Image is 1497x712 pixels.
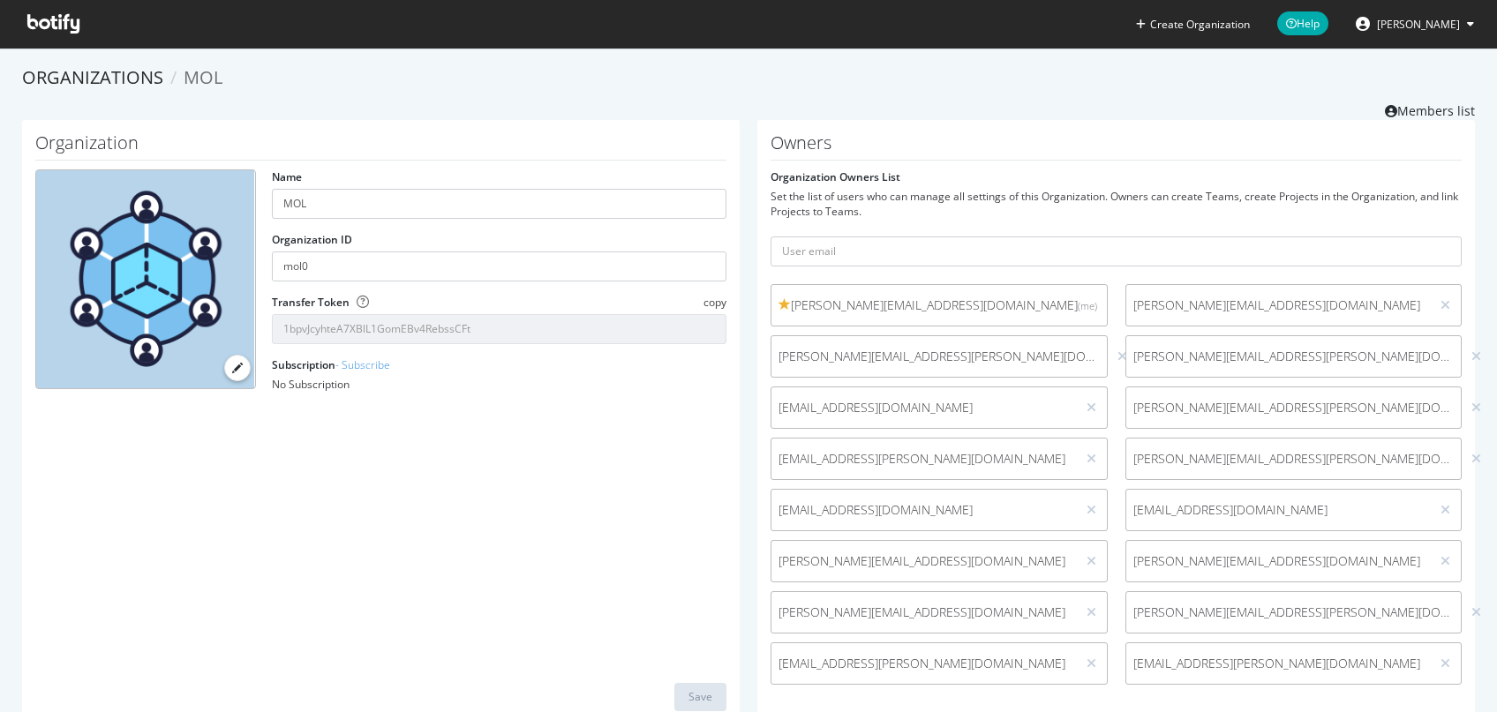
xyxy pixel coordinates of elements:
[1133,552,1424,570] span: [PERSON_NAME][EMAIL_ADDRESS][DOMAIN_NAME]
[779,552,1069,570] span: [PERSON_NAME][EMAIL_ADDRESS][DOMAIN_NAME]
[272,169,302,184] label: Name
[184,65,222,89] span: MOL
[272,189,726,219] input: name
[272,295,350,310] label: Transfer Token
[335,357,390,372] a: - Subscribe
[1277,11,1328,35] span: Help
[22,65,1475,91] ol: breadcrumbs
[779,603,1069,621] span: [PERSON_NAME][EMAIL_ADDRESS][DOMAIN_NAME]
[771,189,1462,219] div: Set the list of users who can manage all settings of this Organization. Owners can create Teams, ...
[1133,655,1424,672] span: [EMAIL_ADDRESS][PERSON_NAME][DOMAIN_NAME]
[1133,348,1455,365] span: [PERSON_NAME][EMAIL_ADDRESS][PERSON_NAME][DOMAIN_NAME]
[35,133,726,161] h1: Organization
[272,251,726,281] input: Organization ID
[771,236,1462,266] input: User email
[1078,299,1097,312] small: (me)
[674,683,726,711] button: Save
[272,357,390,372] label: Subscription
[779,296,1100,314] span: [PERSON_NAME][EMAIL_ADDRESS][DOMAIN_NAME]
[272,232,352,247] label: Organization ID
[1133,603,1455,621] span: [PERSON_NAME][EMAIL_ADDRESS][PERSON_NAME][DOMAIN_NAME]
[779,501,1069,519] span: [EMAIL_ADDRESS][DOMAIN_NAME]
[1342,10,1488,38] button: [PERSON_NAME]
[779,450,1069,468] span: [EMAIL_ADDRESS][PERSON_NAME][DOMAIN_NAME]
[1385,98,1475,120] a: Members list
[1133,296,1424,314] span: [PERSON_NAME][EMAIL_ADDRESS][DOMAIN_NAME]
[779,399,1069,416] span: [EMAIL_ADDRESS][DOMAIN_NAME]
[1135,16,1251,33] button: Create Organization
[771,133,1462,161] h1: Owners
[1133,399,1455,416] span: [PERSON_NAME][EMAIL_ADDRESS][PERSON_NAME][DOMAIN_NAME]
[688,689,712,704] div: Save
[779,348,1100,365] span: [PERSON_NAME][EMAIL_ADDRESS][PERSON_NAME][DOMAIN_NAME]
[1133,501,1424,519] span: [EMAIL_ADDRESS][DOMAIN_NAME]
[22,65,163,89] a: Organizations
[1133,450,1455,468] span: [PERSON_NAME][EMAIL_ADDRESS][PERSON_NAME][DOMAIN_NAME]
[779,655,1069,672] span: [EMAIL_ADDRESS][PERSON_NAME][DOMAIN_NAME]
[703,295,726,310] span: copy
[272,377,726,392] div: No Subscription
[771,169,900,184] label: Organization Owners List
[1377,17,1460,32] span: Gianluca Mileo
